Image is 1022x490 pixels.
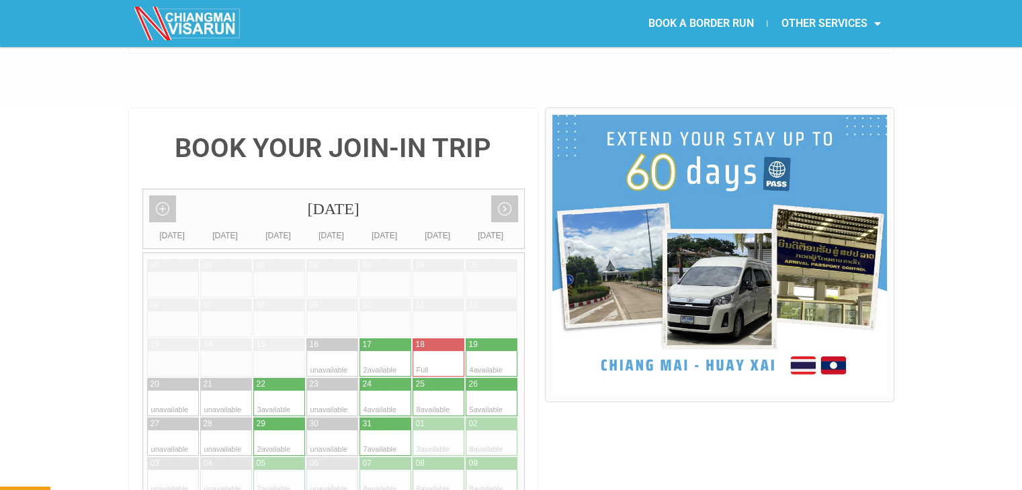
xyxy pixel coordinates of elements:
div: 30 [310,418,318,430]
div: 10 [363,299,372,311]
div: 26 [469,379,478,390]
div: 11 [416,299,425,311]
div: 05 [257,458,265,469]
div: 02 [469,418,478,430]
div: 04 [416,260,425,271]
nav: Menu [511,8,894,39]
div: 19 [469,339,478,350]
h4: BOOK YOUR JOIN-IN TRIP [142,135,525,162]
div: 24 [363,379,372,390]
a: OTHER SERVICES [767,8,894,39]
div: 27 [151,418,159,430]
div: [DATE] [199,229,252,242]
div: 12 [469,299,478,311]
div: 28 [204,418,212,430]
div: 25 [416,379,425,390]
div: 22 [257,379,265,390]
div: 13 [151,339,159,350]
div: 07 [363,458,372,469]
div: [DATE] [358,229,411,242]
div: 06 [310,458,318,469]
div: 29 [257,418,265,430]
div: 05 [469,260,478,271]
div: 29 [151,260,159,271]
div: 03 [363,260,372,271]
div: 23 [310,379,318,390]
div: 04 [204,458,212,469]
div: [DATE] [305,229,358,242]
div: 14 [204,339,212,350]
div: 07 [204,299,212,311]
div: [DATE] [464,229,517,242]
div: 02 [310,260,318,271]
div: 20 [151,379,159,390]
div: 06 [151,299,159,311]
div: 21 [204,379,212,390]
div: 09 [310,299,318,311]
div: 18 [416,339,425,350]
div: [DATE] [146,229,199,242]
div: [DATE] [411,229,464,242]
div: [DATE] [252,229,305,242]
div: 30 [204,260,212,271]
div: 17 [363,339,372,350]
div: 16 [310,339,318,350]
div: 03 [151,458,159,469]
a: BOOK A BORDER RUN [634,8,767,39]
div: 15 [257,339,265,350]
div: 09 [469,458,478,469]
div: 31 [363,418,372,430]
div: 08 [416,458,425,469]
div: 08 [257,299,265,311]
div: 01 [416,418,425,430]
div: 01 [257,260,265,271]
div: [DATE] [143,189,524,229]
